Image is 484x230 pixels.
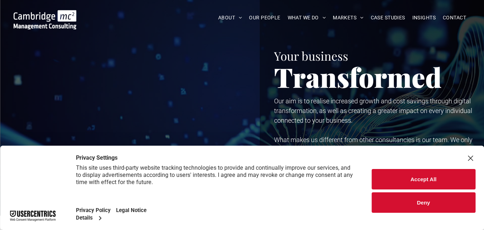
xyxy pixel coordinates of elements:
a: ABOUT [215,12,246,23]
a: INSIGHTS [409,12,439,23]
a: OUR PEOPLE [245,12,284,23]
a: WHAT WE DO [284,12,330,23]
a: CASE STUDIES [367,12,409,23]
a: CONTACT [439,12,470,23]
a: MARKETS [329,12,367,23]
span: Transformed [274,59,442,95]
span: Your business [274,48,348,64]
span: What makes us different from other consultancies is our team. We only employ senior experts who h... [274,136,473,163]
a: Your Business Transformed | Cambridge Management Consulting [14,11,76,19]
span: Our aim is to realise increased growth and cost savings through digital transformation, as well a... [274,97,472,124]
img: Go to Homepage [14,10,76,29]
